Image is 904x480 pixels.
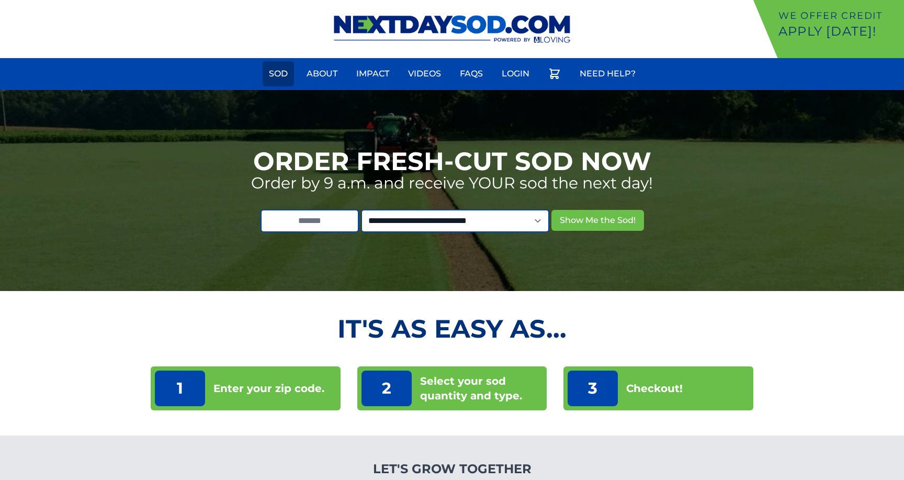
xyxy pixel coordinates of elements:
[263,61,294,86] a: Sod
[317,461,587,477] h4: Let's Grow Together
[151,316,753,341] h2: It's as Easy As...
[300,61,344,86] a: About
[402,61,447,86] a: Videos
[551,210,644,231] button: Show Me the Sod!
[568,371,618,406] p: 3
[778,23,900,40] p: Apply [DATE]!
[454,61,489,86] a: FAQs
[778,8,900,23] p: We offer Credit
[350,61,395,86] a: Impact
[573,61,642,86] a: Need Help?
[155,371,205,406] p: 1
[361,371,412,406] p: 2
[495,61,536,86] a: Login
[420,374,543,403] p: Select your sod quantity and type.
[213,381,324,396] p: Enter your zip code.
[253,149,651,174] h1: Order Fresh-Cut Sod Now
[251,174,653,193] p: Order by 9 a.m. and receive YOUR sod the next day!
[626,381,683,396] p: Checkout!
